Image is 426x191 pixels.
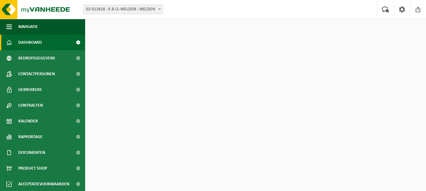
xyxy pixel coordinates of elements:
span: 02-012618 - K.B.O.-WELDEN - WELDEN [84,5,163,14]
span: Documenten [18,145,45,160]
span: Contactpersonen [18,66,55,82]
span: Product Shop [18,160,47,176]
span: Rapportage [18,129,43,145]
span: Bedrijfsgegevens [18,50,55,66]
span: 02-012618 - K.B.O.-WELDEN - WELDEN [83,5,163,14]
span: Navigatie [18,19,38,35]
span: Contracten [18,98,43,113]
span: Gebruikers [18,82,42,98]
span: Kalender [18,113,38,129]
span: Dashboard [18,35,42,50]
